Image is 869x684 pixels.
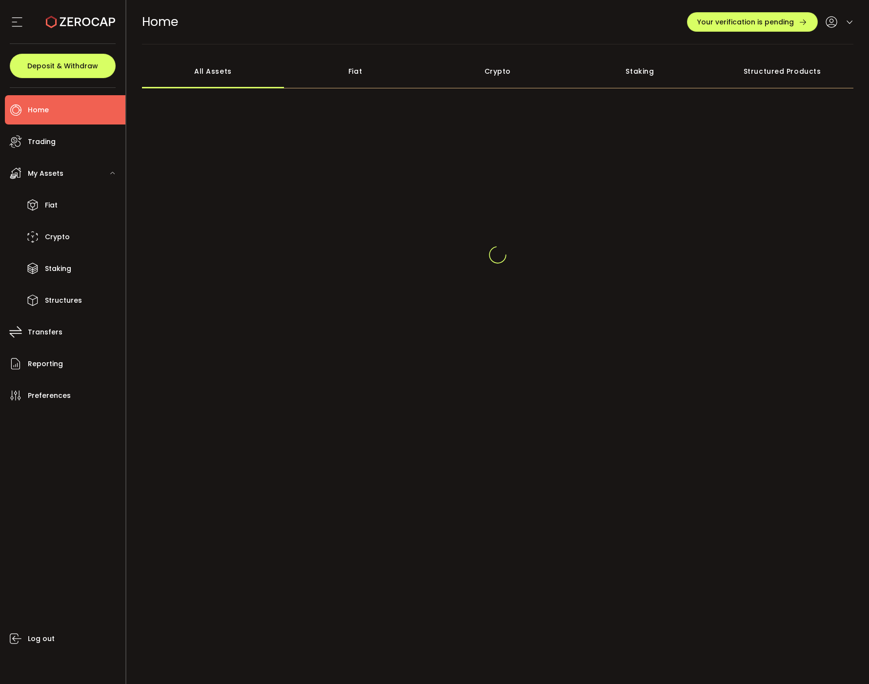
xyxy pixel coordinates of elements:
span: Home [142,13,178,30]
span: Log out [28,632,55,646]
span: Trading [28,135,56,149]
span: Reporting [28,357,63,371]
span: Deposit & Withdraw [27,62,98,69]
div: Structured Products [711,54,853,88]
span: Preferences [28,389,71,403]
span: Structures [45,293,82,308]
span: My Assets [28,166,63,181]
button: Your verification is pending [687,12,818,32]
div: Fiat [284,54,426,88]
span: Home [28,103,49,117]
span: Crypto [45,230,70,244]
div: All Assets [142,54,284,88]
div: Staking [569,54,711,88]
span: Fiat [45,198,58,212]
button: Deposit & Withdraw [10,54,116,78]
div: Crypto [426,54,569,88]
span: Staking [45,262,71,276]
span: Your verification is pending [697,19,794,25]
span: Transfers [28,325,62,339]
